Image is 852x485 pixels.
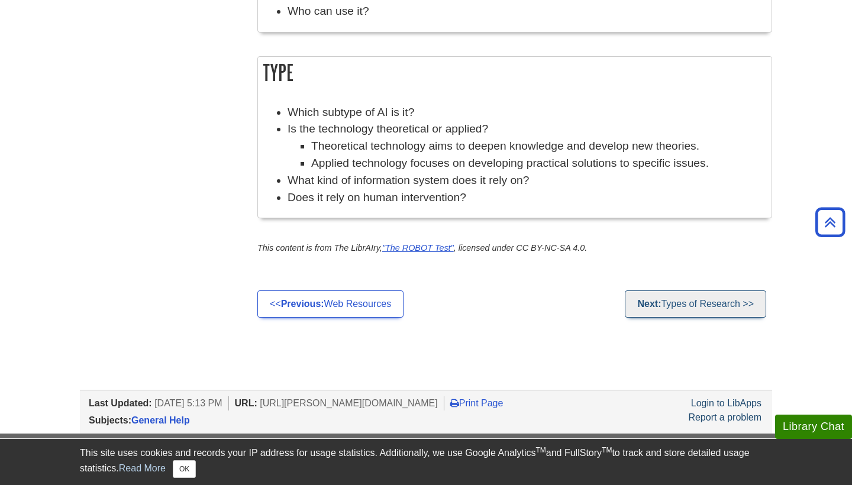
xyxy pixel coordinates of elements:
[450,398,504,408] a: Print Page
[257,290,404,318] a: <<Previous:Web Resources
[637,299,661,309] strong: Next:
[288,172,766,189] li: What kind of information system does it rely on?
[450,398,459,408] i: Print Page
[691,398,761,408] a: Login to LibApps
[89,398,152,408] span: Last Updated:
[258,57,772,88] h2: Type
[131,415,190,425] a: General Help
[288,189,766,206] li: Does it rely on human intervention?
[311,140,699,152] span: Theoretical technology aims to deepen knowledge and develop new theories.
[288,121,766,172] li: Is the technology theoretical or applied?
[260,398,438,408] span: [URL][PERSON_NAME][DOMAIN_NAME]
[154,398,222,408] span: [DATE] 5:13 PM
[119,463,166,473] a: Read More
[288,3,766,20] li: Who can use it?
[89,415,131,425] span: Subjects:
[311,157,709,169] span: Applied technology focuses on developing practical solutions to specific issues.
[288,104,766,121] li: Which subtype of AI is it?
[775,415,852,439] button: Library Chat
[625,290,766,318] a: Next:Types of Research >>
[382,243,454,253] a: "The ROBOT Test"
[80,446,772,478] div: This site uses cookies and records your IP address for usage statistics. Additionally, we use Goo...
[235,398,257,408] span: URL:
[688,412,761,422] a: Report a problem
[281,299,324,309] strong: Previous:
[257,242,772,255] p: This content is from The LibrAIry, , licensed under CC BY-NC-SA 4.0.
[602,446,612,454] sup: TM
[811,214,849,230] a: Back to Top
[535,446,546,454] sup: TM
[173,460,196,478] button: Close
